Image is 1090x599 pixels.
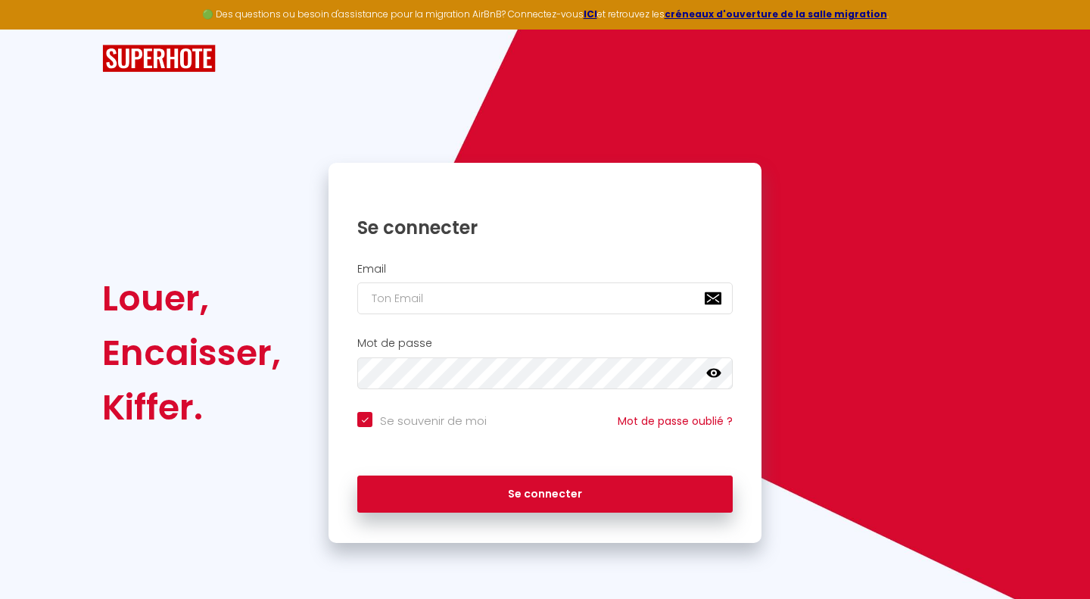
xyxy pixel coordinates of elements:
div: Louer, [102,271,281,326]
div: Kiffer. [102,380,281,435]
a: Mot de passe oublié ? [618,413,733,429]
input: Ton Email [357,282,733,314]
a: créneaux d'ouverture de la salle migration [665,8,887,20]
h2: Mot de passe [357,337,733,350]
div: Encaisser, [102,326,281,380]
h2: Email [357,263,733,276]
img: SuperHote logo [102,45,216,73]
h1: Se connecter [357,216,733,239]
a: ICI [584,8,597,20]
button: Se connecter [357,476,733,513]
